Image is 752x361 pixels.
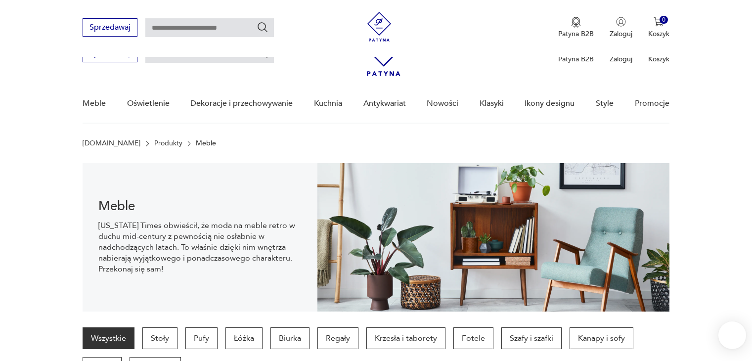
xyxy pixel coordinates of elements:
img: Ikonka użytkownika [616,17,626,27]
a: Meble [83,85,106,123]
a: Nowości [427,85,458,123]
img: Patyna - sklep z meblami i dekoracjami vintage [364,12,394,42]
button: Szukaj [257,21,268,33]
a: Sprzedawaj [83,50,137,57]
button: Sprzedawaj [83,18,137,37]
img: Ikona koszyka [654,17,664,27]
a: Regały [317,327,358,349]
a: Ikony designu [525,85,575,123]
iframe: Smartsupp widget button [718,321,746,349]
a: Antykwariat [363,85,406,123]
img: Ikona medalu [571,17,581,28]
a: Krzesła i taborety [366,327,445,349]
a: Style [596,85,614,123]
div: 0 [660,16,668,24]
p: Zaloguj [610,29,632,39]
a: Wszystkie [83,327,134,349]
a: Ikona medaluPatyna B2B [558,17,594,39]
p: Zaloguj [610,54,632,64]
a: Szafy i szafki [501,327,562,349]
button: Patyna B2B [558,17,594,39]
button: 0Koszyk [648,17,669,39]
p: Patyna B2B [558,29,594,39]
a: Kanapy i sofy [570,327,633,349]
a: [DOMAIN_NAME] [83,139,140,147]
a: Fotele [453,327,493,349]
p: Meble [196,139,216,147]
button: Zaloguj [610,17,632,39]
a: Promocje [635,85,669,123]
a: Klasyki [480,85,504,123]
a: Oświetlenie [127,85,170,123]
p: Koszyk [648,54,669,64]
a: Biurka [270,327,310,349]
img: Meble [317,163,669,312]
a: Kuchnia [314,85,342,123]
p: Koszyk [648,29,669,39]
a: Produkty [154,139,182,147]
a: Sprzedawaj [83,25,137,32]
a: Łóżka [225,327,263,349]
p: Patyna B2B [558,54,594,64]
h1: Meble [98,200,302,212]
a: Dekoracje i przechowywanie [190,85,293,123]
p: [US_STATE] Times obwieścił, że moda na meble retro w duchu mid-century z pewnością nie osłabnie w... [98,220,302,274]
a: Pufy [185,327,218,349]
a: Stoły [142,327,177,349]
